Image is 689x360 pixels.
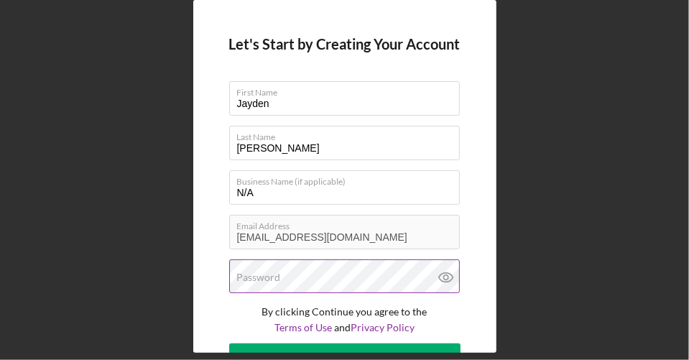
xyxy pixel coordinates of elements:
label: Last Name [237,126,460,142]
h4: Let's Start by Creating Your Account [229,36,461,52]
a: Terms of Use [274,321,332,333]
label: Password [237,272,281,283]
a: Privacy Policy [351,321,415,333]
p: By clicking Continue you agree to the and [229,304,461,336]
label: Email Address [237,216,460,231]
label: First Name [237,82,460,98]
label: Business Name (if applicable) [237,171,460,187]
